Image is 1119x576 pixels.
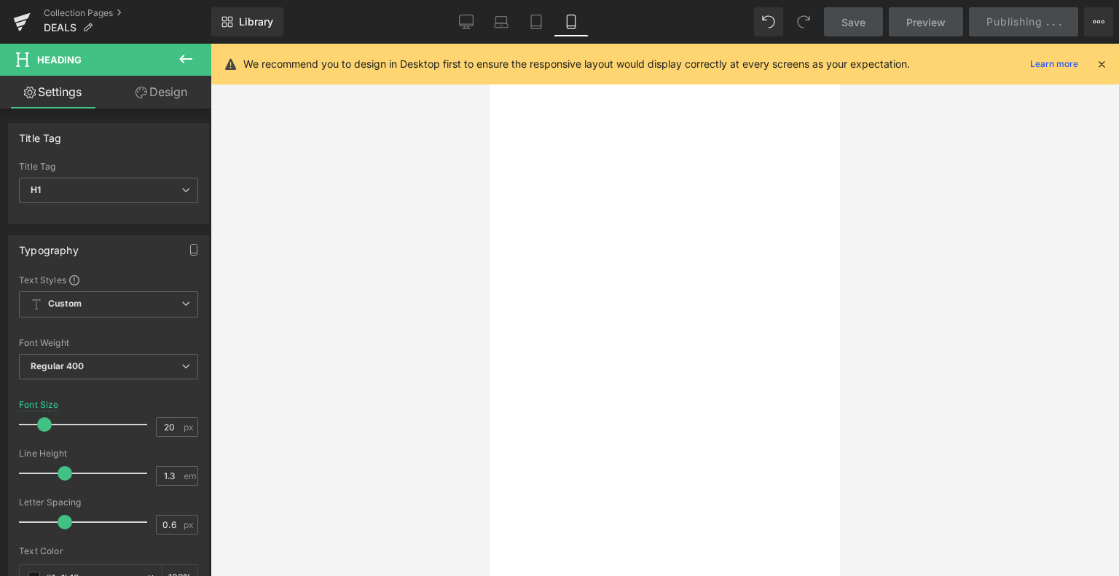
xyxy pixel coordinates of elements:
[754,7,783,36] button: Undo
[184,520,196,529] span: px
[19,546,198,556] div: Text Color
[239,15,273,28] span: Library
[31,184,41,195] b: H1
[44,22,76,33] span: DEALS
[19,162,198,172] div: Title Tag
[184,471,196,481] span: em
[841,15,865,30] span: Save
[184,422,196,432] span: px
[789,7,818,36] button: Redo
[906,15,946,30] span: Preview
[243,56,910,72] p: We recommend you to design in Desktop first to ensure the responsive layout would display correct...
[484,7,519,36] a: Laptop
[554,7,589,36] a: Mobile
[19,497,198,508] div: Letter Spacing
[48,298,82,310] b: Custom
[211,7,283,36] a: New Library
[31,360,85,371] b: Regular 400
[449,7,484,36] a: Desktop
[19,449,198,459] div: Line Height
[19,400,59,410] div: Font Size
[519,7,554,36] a: Tablet
[37,54,82,66] span: Heading
[19,274,198,285] div: Text Styles
[1024,55,1084,73] a: Learn more
[1084,7,1113,36] button: More
[889,7,963,36] a: Preview
[44,7,211,19] a: Collection Pages
[19,124,62,144] div: Title Tag
[19,338,198,348] div: Font Weight
[109,76,214,109] a: Design
[19,236,79,256] div: Typography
